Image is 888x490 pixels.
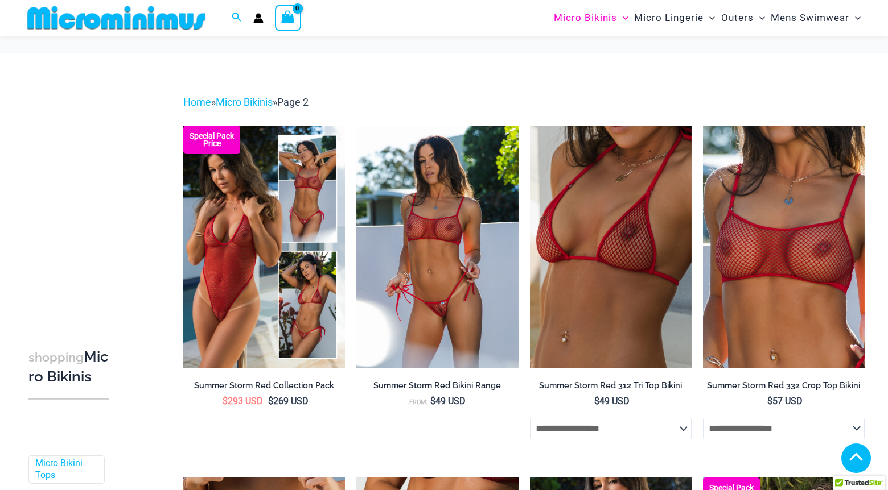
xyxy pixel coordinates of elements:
[703,126,865,368] img: Summer Storm Red 332 Crop Top 01
[430,396,466,406] bdi: 49 USD
[767,396,803,406] bdi: 57 USD
[631,3,718,32] a: Micro LingerieMenu ToggleMenu Toggle
[28,347,109,387] h3: Micro Bikinis
[703,380,865,395] a: Summer Storm Red 332 Crop Top Bikini
[767,396,772,406] span: $
[28,85,131,312] iframe: TrustedSite Certified
[530,126,692,368] a: Summer Storm Red 312 Tri Top 01Summer Storm Red 312 Tri Top 449 Thong 04Summer Storm Red 312 Tri ...
[268,396,309,406] bdi: 269 USD
[530,380,692,391] h2: Summer Storm Red 312 Tri Top Bikini
[223,396,228,406] span: $
[530,380,692,395] a: Summer Storm Red 312 Tri Top Bikini
[356,380,518,391] h2: Summer Storm Red Bikini Range
[356,126,518,368] img: Summer Storm Red 332 Crop Top 449 Thong 02
[768,3,864,32] a: Mens SwimwearMenu ToggleMenu Toggle
[183,126,345,368] a: Summer Storm Red Collection Pack F Summer Storm Red Collection Pack BSummer Storm Red Collection ...
[634,3,704,32] span: Micro Lingerie
[183,96,309,108] span: » »
[718,3,768,32] a: OutersMenu ToggleMenu Toggle
[23,5,210,31] img: MM SHOP LOGO FLAT
[704,3,715,32] span: Menu Toggle
[268,396,273,406] span: $
[183,132,240,147] b: Special Pack Price
[253,13,264,23] a: Account icon link
[183,126,345,368] img: Summer Storm Red Collection Pack F
[409,398,427,406] span: From:
[216,96,273,108] a: Micro Bikinis
[183,380,345,395] a: Summer Storm Red Collection Pack
[275,5,301,31] a: View Shopping Cart, empty
[430,396,435,406] span: $
[183,96,211,108] a: Home
[232,11,242,25] a: Search icon link
[223,396,263,406] bdi: 293 USD
[530,126,692,368] img: Summer Storm Red 312 Tri Top 01
[554,3,617,32] span: Micro Bikinis
[849,3,861,32] span: Menu Toggle
[771,3,849,32] span: Mens Swimwear
[551,3,631,32] a: Micro BikinisMenu ToggleMenu Toggle
[754,3,765,32] span: Menu Toggle
[617,3,628,32] span: Menu Toggle
[721,3,754,32] span: Outers
[28,350,84,364] span: shopping
[594,396,599,406] span: $
[277,96,309,108] span: Page 2
[183,380,345,391] h2: Summer Storm Red Collection Pack
[703,126,865,368] a: Summer Storm Red 332 Crop Top 01Summer Storm Red 332 Crop Top 449 Thong 03Summer Storm Red 332 Cr...
[703,380,865,391] h2: Summer Storm Red 332 Crop Top Bikini
[35,458,96,481] a: Micro Bikini Tops
[356,380,518,395] a: Summer Storm Red Bikini Range
[356,126,518,368] a: Summer Storm Red 332 Crop Top 449 Thong 02Summer Storm Red 332 Crop Top 449 Thong 03Summer Storm ...
[594,396,630,406] bdi: 49 USD
[549,2,865,34] nav: Site Navigation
